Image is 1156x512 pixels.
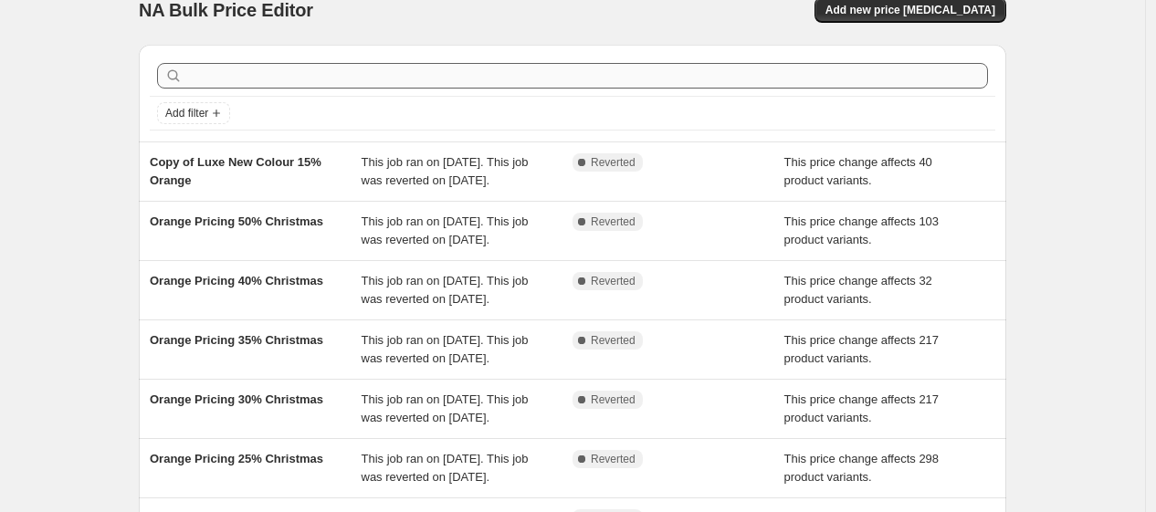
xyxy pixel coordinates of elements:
[784,452,940,484] span: This price change affects 298 product variants.
[784,392,940,424] span: This price change affects 217 product variants.
[784,274,932,306] span: This price change affects 32 product variants.
[362,333,529,365] span: This job ran on [DATE]. This job was reverted on [DATE].
[784,155,932,187] span: This price change affects 40 product variants.
[591,392,636,407] span: Reverted
[784,214,940,246] span: This price change affects 103 product variants.
[362,452,529,484] span: This job ran on [DATE]. This job was reverted on [DATE].
[591,452,636,466] span: Reverted
[150,392,323,406] span: Orange Pricing 30% Christmas
[591,155,636,170] span: Reverted
[362,155,529,187] span: This job ran on [DATE]. This job was reverted on [DATE].
[362,392,529,424] span: This job ran on [DATE]. This job was reverted on [DATE].
[150,333,323,347] span: Orange Pricing 35% Christmas
[591,274,636,288] span: Reverted
[150,155,321,187] span: Copy of Luxe New Colour 15% Orange
[150,452,323,465] span: Orange Pricing 25% Christmas
[362,274,529,306] span: This job ran on [DATE]. This job was reverted on [DATE].
[784,333,940,365] span: This price change affects 217 product variants.
[825,3,995,17] span: Add new price [MEDICAL_DATA]
[591,333,636,348] span: Reverted
[165,106,208,120] span: Add filter
[362,214,529,246] span: This job ran on [DATE]. This job was reverted on [DATE].
[150,214,323,228] span: Orange Pricing 50% Christmas
[157,102,230,124] button: Add filter
[591,214,636,229] span: Reverted
[150,274,323,287] span: Orange Pricing 40% Christmas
